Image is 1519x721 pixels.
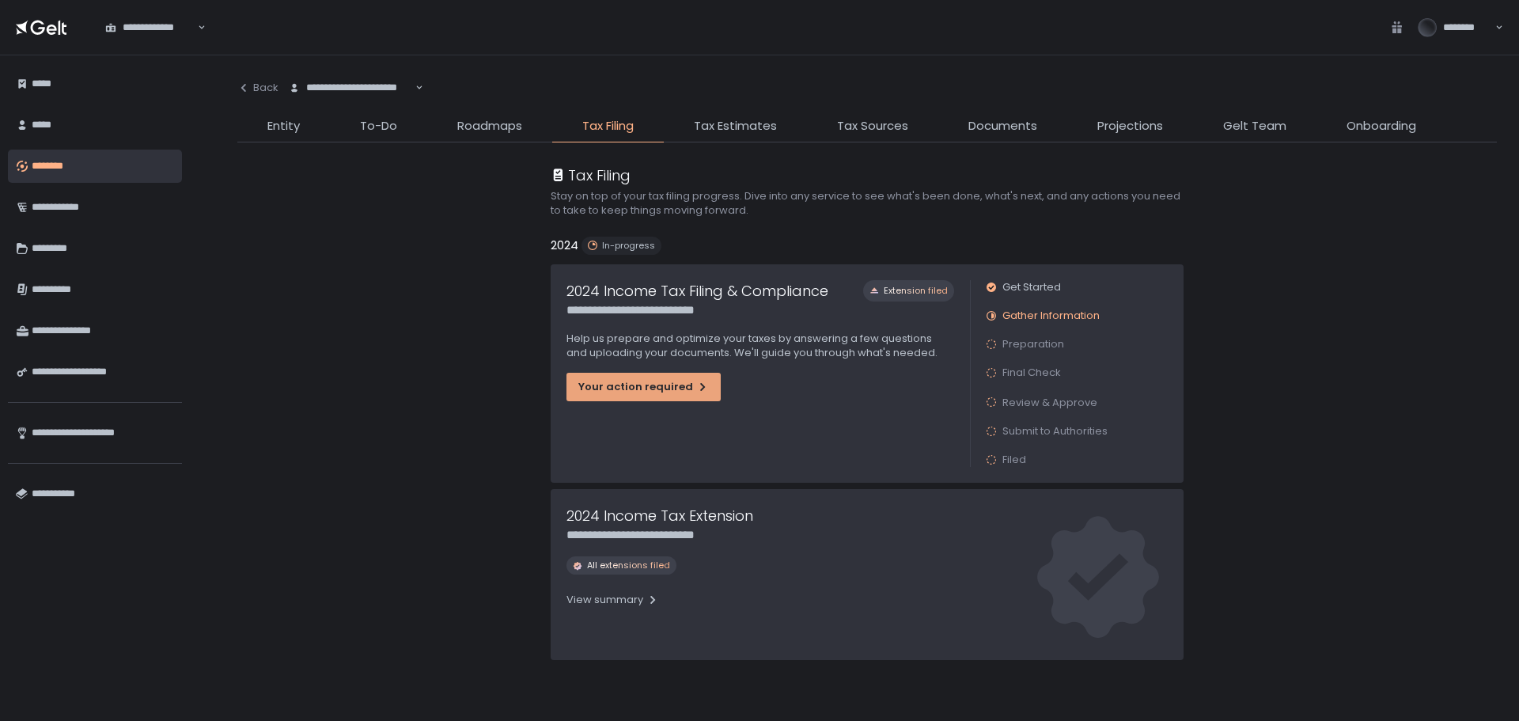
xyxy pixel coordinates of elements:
[566,332,954,360] p: Help us prepare and optimize your taxes by answering a few questions and uploading your documents...
[566,505,753,526] h1: 2024 Income Tax Extension
[551,189,1184,218] h2: Stay on top of your tax filing progress. Dive into any service to see what's been done, what's ne...
[587,560,670,571] span: All extensions filed
[566,373,721,401] button: Your action required
[413,80,414,96] input: Search for option
[360,117,397,135] span: To-Do
[237,71,278,104] button: Back
[837,117,908,135] span: Tax Sources
[267,117,300,135] span: Entity
[1002,424,1108,438] span: Submit to Authorities
[582,117,634,135] span: Tax Filing
[1097,117,1163,135] span: Projections
[1002,453,1026,467] span: Filed
[602,240,655,252] span: In-progress
[1002,395,1097,410] span: Review & Approve
[1002,280,1061,294] span: Get Started
[1002,337,1064,351] span: Preparation
[95,11,206,44] div: Search for option
[1002,366,1061,380] span: Final Check
[551,237,578,255] h2: 2024
[1002,309,1100,323] span: Gather Information
[278,71,423,104] div: Search for option
[195,20,196,36] input: Search for option
[1347,117,1416,135] span: Onboarding
[237,81,278,95] div: Back
[884,285,948,297] span: Extension filed
[968,117,1037,135] span: Documents
[566,587,659,613] button: View summary
[1223,117,1286,135] span: Gelt Team
[457,117,522,135] span: Roadmaps
[566,280,828,302] h1: 2024 Income Tax Filing & Compliance
[566,593,659,607] div: View summary
[578,380,709,394] div: Your action required
[551,165,631,186] div: Tax Filing
[694,117,777,135] span: Tax Estimates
